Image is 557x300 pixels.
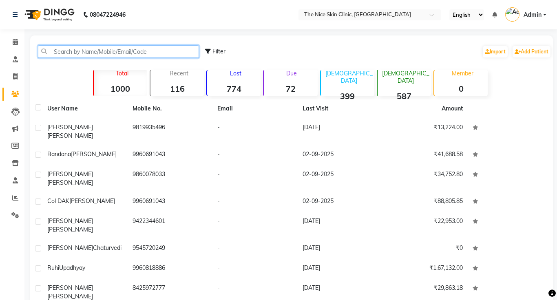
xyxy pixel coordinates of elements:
[47,179,93,186] span: [PERSON_NAME]
[47,226,93,233] span: [PERSON_NAME]
[212,165,298,192] td: -
[212,259,298,279] td: -
[38,45,199,58] input: Search by Name/Mobile/Email/Code
[207,84,261,94] strong: 774
[47,124,93,131] span: [PERSON_NAME]
[128,192,213,212] td: 9960691043
[212,99,298,118] th: Email
[513,46,550,57] a: Add Patient
[212,48,225,55] span: Filter
[150,84,204,94] strong: 116
[128,118,213,145] td: 9819935496
[381,70,431,84] p: [DEMOGRAPHIC_DATA]
[383,212,468,239] td: ₹22,953.00
[47,150,71,158] span: Bandana
[298,192,383,212] td: 02-09-2025
[383,165,468,192] td: ₹34,752.80
[128,239,213,259] td: 9545720249
[47,244,93,251] span: [PERSON_NAME]
[298,118,383,145] td: [DATE]
[298,259,383,279] td: [DATE]
[483,46,508,57] a: Import
[324,70,374,84] p: [DEMOGRAPHIC_DATA]
[94,84,147,94] strong: 1000
[128,145,213,165] td: 9960691043
[47,132,93,139] span: [PERSON_NAME]
[212,212,298,239] td: -
[97,70,147,77] p: Total
[298,165,383,192] td: 02-09-2025
[47,217,93,225] span: [PERSON_NAME]
[383,145,468,165] td: ₹41,688.58
[212,239,298,259] td: -
[93,244,122,251] span: Chaturvedi
[265,70,317,77] p: Due
[47,293,93,300] span: [PERSON_NAME]
[264,84,317,94] strong: 72
[71,150,117,158] span: [PERSON_NAME]
[298,99,383,118] th: Last Visit
[90,3,126,26] b: 08047224946
[298,239,383,259] td: [DATE]
[383,239,468,259] td: ₹0
[298,212,383,239] td: [DATE]
[154,70,204,77] p: Recent
[47,284,93,291] span: [PERSON_NAME]
[128,99,213,118] th: Mobile No.
[383,118,468,145] td: ₹13,224.00
[437,99,468,118] th: Amount
[321,91,374,101] strong: 399
[438,70,488,77] p: Member
[47,197,69,205] span: Col DAK
[212,118,298,145] td: -
[128,212,213,239] td: 9422344601
[128,165,213,192] td: 9860078033
[383,259,468,279] td: ₹1,67,132.00
[212,145,298,165] td: -
[210,70,261,77] p: Lost
[69,197,115,205] span: [PERSON_NAME]
[59,264,85,271] span: Upadhyay
[383,192,468,212] td: ₹88,805.85
[47,170,93,178] span: [PERSON_NAME]
[298,145,383,165] td: 02-09-2025
[128,259,213,279] td: 9960818886
[21,3,77,26] img: logo
[47,264,59,271] span: Ruhi
[434,84,488,94] strong: 0
[524,11,542,19] span: Admin
[505,7,519,22] img: Admin
[212,192,298,212] td: -
[42,99,128,118] th: User Name
[378,91,431,101] strong: 587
